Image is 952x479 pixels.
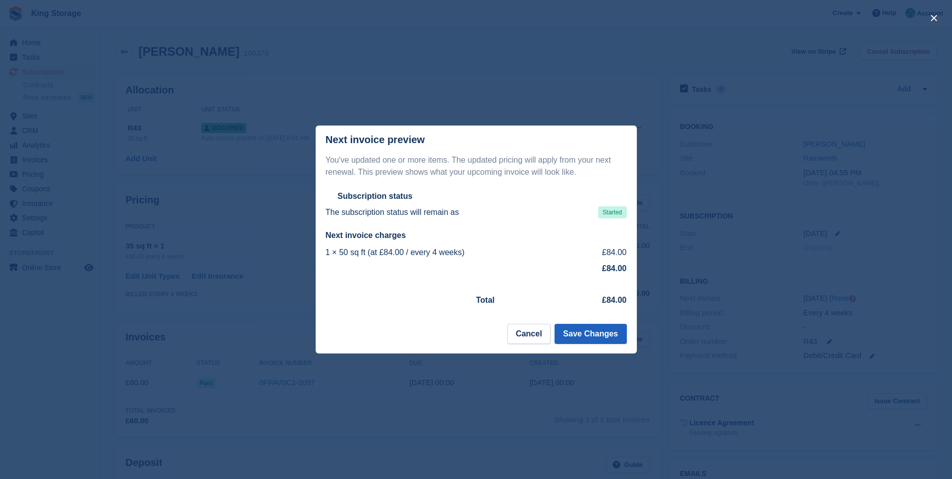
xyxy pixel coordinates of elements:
strong: £84.00 [602,296,627,304]
strong: Total [476,296,495,304]
button: Save Changes [555,324,626,344]
p: Next invoice preview [326,134,425,146]
button: Cancel [507,324,551,344]
strong: £84.00 [602,264,627,273]
span: Started [598,206,627,218]
td: 1 × 50 sq ft (at £84.00 / every 4 weeks) [326,245,582,261]
p: You've updated one or more items. The updated pricing will apply from your next renewal. This pre... [326,154,627,178]
button: close [926,10,942,26]
td: £84.00 [581,245,626,261]
h2: Subscription status [338,191,413,201]
h2: Next invoice charges [326,230,627,241]
p: The subscription status will remain as [326,206,459,218]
